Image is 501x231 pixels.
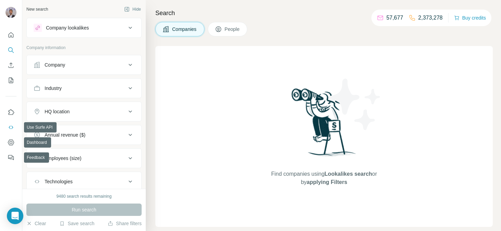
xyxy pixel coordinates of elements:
[46,24,89,31] div: Company lookalikes
[26,6,48,12] div: New search
[5,106,16,118] button: Use Surfe on LinkedIn
[307,179,347,185] span: applying Filters
[27,103,141,120] button: HQ location
[386,14,403,22] p: 57,677
[27,127,141,143] button: Annual revenue ($)
[269,170,379,186] span: Find companies using or by
[172,26,197,33] span: Companies
[5,121,16,134] button: Use Surfe API
[119,4,146,14] button: Hide
[108,220,142,227] button: Share filters
[26,220,46,227] button: Clear
[418,14,443,22] p: 2,373,278
[155,8,493,18] h4: Search
[27,57,141,73] button: Company
[225,26,240,33] span: People
[324,73,386,135] img: Surfe Illustration - Stars
[5,151,16,164] button: Feedback
[5,136,16,149] button: Dashboard
[57,193,112,199] div: 9480 search results remaining
[45,108,70,115] div: HQ location
[5,7,16,18] img: Avatar
[5,74,16,86] button: My lists
[45,155,81,162] div: Employees (size)
[59,220,94,227] button: Save search
[45,61,65,68] div: Company
[27,20,141,36] button: Company lookalikes
[324,171,372,177] span: Lookalikes search
[5,59,16,71] button: Enrich CSV
[27,173,141,190] button: Technologies
[45,85,62,92] div: Industry
[26,45,142,51] p: Company information
[5,29,16,41] button: Quick start
[5,44,16,56] button: Search
[45,178,73,185] div: Technologies
[288,86,360,163] img: Surfe Illustration - Woman searching with binoculars
[27,80,141,96] button: Industry
[7,208,23,224] div: Open Intercom Messenger
[27,150,141,166] button: Employees (size)
[454,13,486,23] button: Buy credits
[45,131,85,138] div: Annual revenue ($)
